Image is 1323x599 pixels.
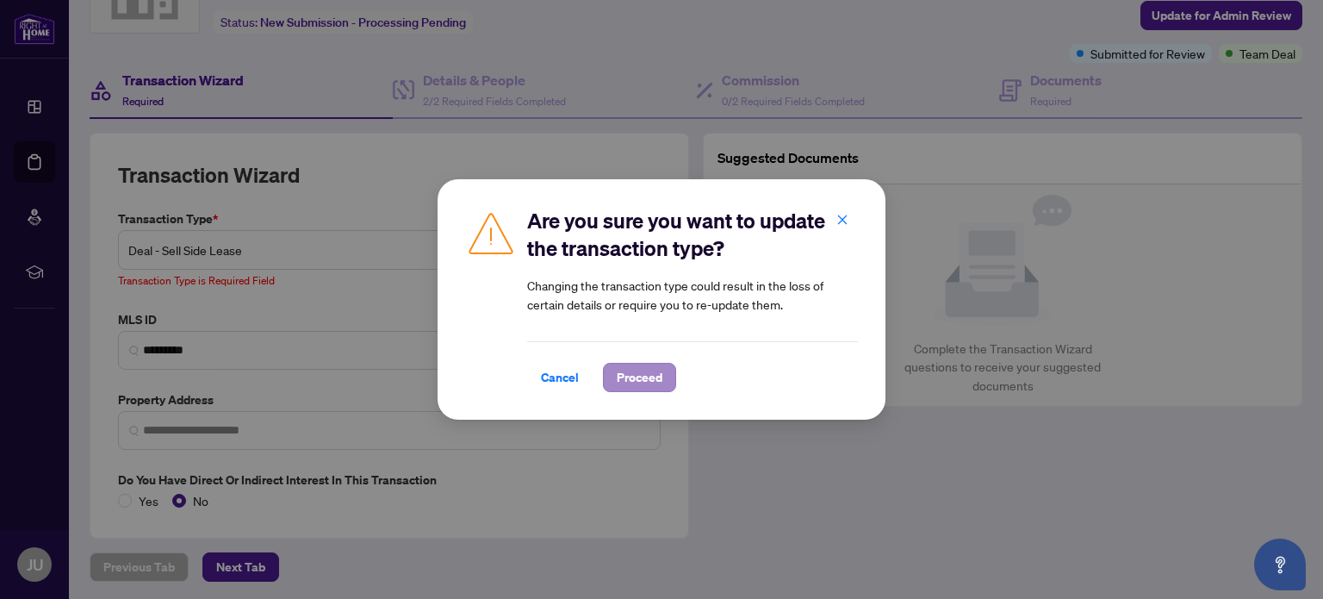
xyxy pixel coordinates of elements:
[603,363,676,392] button: Proceed
[527,207,858,262] h2: Are you sure you want to update the transaction type?
[465,207,517,259] img: Caution Img
[541,364,579,391] span: Cancel
[527,276,858,314] article: Changing the transaction type could result in the loss of certain details or require you to re-up...
[617,364,662,391] span: Proceed
[1254,539,1306,590] button: Open asap
[836,214,848,226] span: close
[527,363,593,392] button: Cancel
